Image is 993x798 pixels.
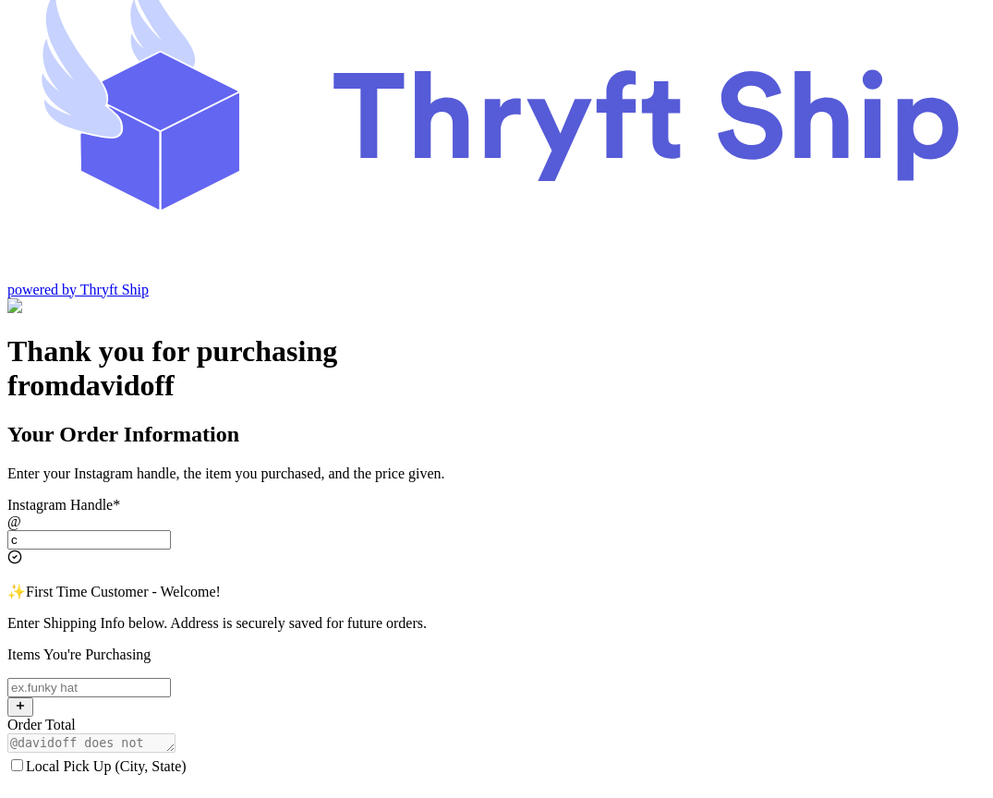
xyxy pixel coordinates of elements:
input: Local Pick Up (City, State) [11,759,23,771]
p: Items You're Purchasing [7,647,986,663]
input: ex.funky hat [7,678,171,697]
h2: Your Order Information [7,422,986,447]
a: powered by Thryft Ship [7,282,149,297]
span: Local Pick Up (City, State) [26,758,187,774]
h1: Thank you for purchasing from [7,334,986,403]
span: ✨ [7,584,26,599]
img: Customer Form Background [7,298,191,315]
span: First Time Customer - Welcome! [26,584,221,599]
span: davidoff [69,369,175,402]
div: Order Total [7,717,986,733]
p: Enter your Instagram handle, the item you purchased, and the price given. [7,465,986,482]
div: @ [7,514,986,530]
p: Enter Shipping Info below. Address is securely saved for future orders. [7,615,986,632]
label: Instagram Handle [7,497,120,513]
